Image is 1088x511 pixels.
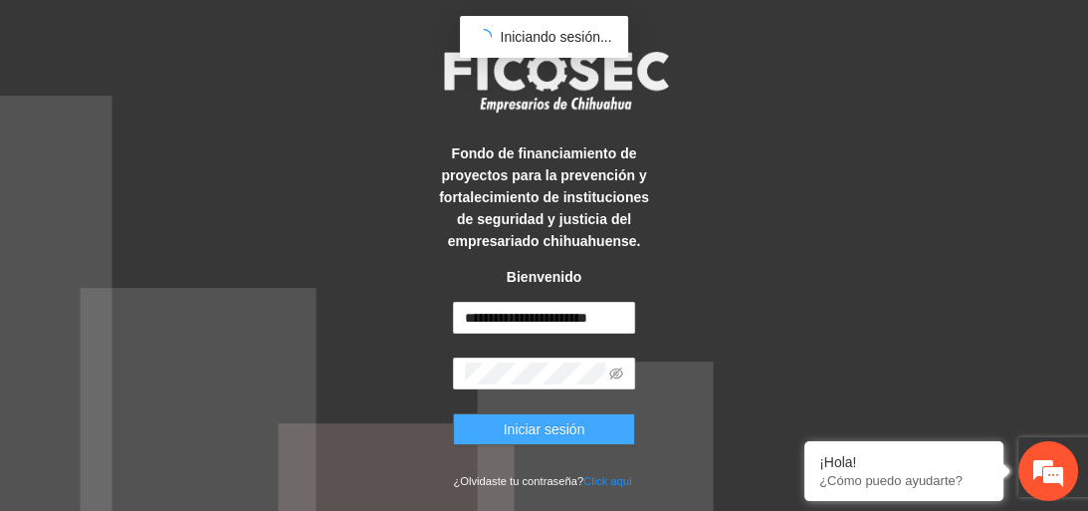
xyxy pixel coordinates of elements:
span: loading [476,28,494,46]
img: logo [431,45,680,119]
div: ¡Hola! [819,454,988,470]
strong: Bienvenido [507,269,581,285]
a: Click aqui [583,475,632,487]
small: ¿Olvidaste tu contraseña? [453,475,631,487]
button: Iniciar sesión [453,413,634,445]
span: eye-invisible [609,367,623,381]
span: Iniciar sesión [504,418,585,440]
span: Iniciando sesión... [500,29,611,45]
p: ¿Cómo puedo ayudarte? [819,473,988,488]
strong: Fondo de financiamiento de proyectos para la prevención y fortalecimiento de instituciones de seg... [439,145,649,249]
